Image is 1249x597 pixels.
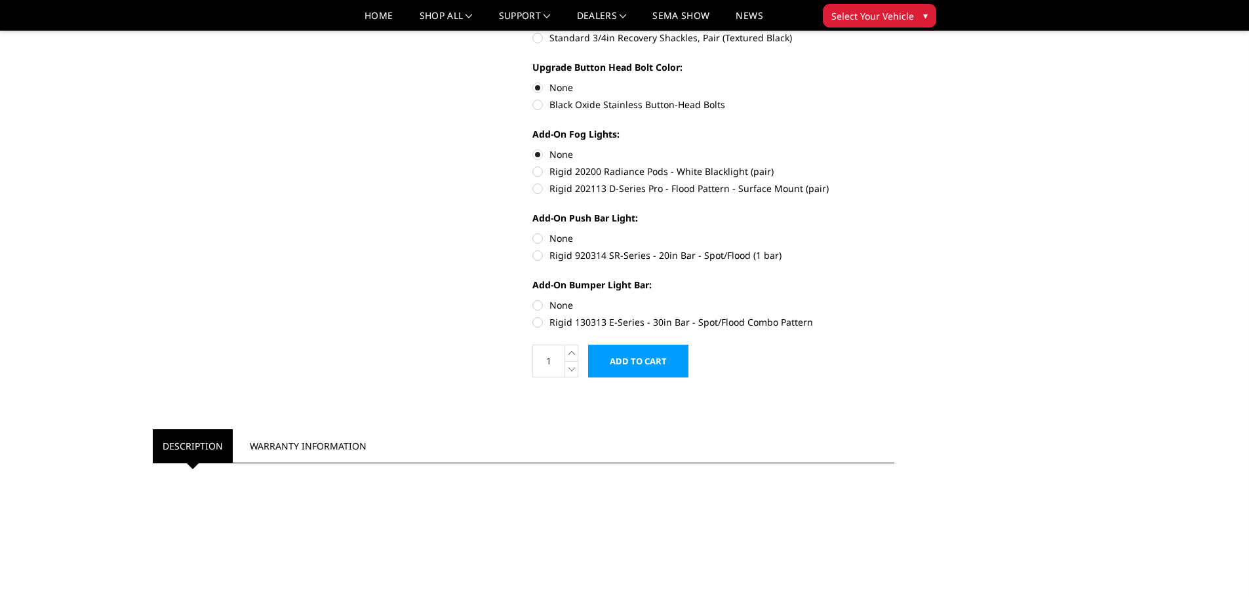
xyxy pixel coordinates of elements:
[1183,534,1249,597] iframe: Chat Widget
[532,98,894,111] label: Black Oxide Stainless Button-Head Bolts
[823,4,936,28] button: Select Your Vehicle
[831,9,914,23] span: Select Your Vehicle
[577,11,627,30] a: Dealers
[532,211,894,225] label: Add-On Push Bar Light:
[532,81,894,94] label: None
[499,11,551,30] a: Support
[532,248,894,262] label: Rigid 920314 SR-Series - 20in Bar - Spot/Flood (1 bar)
[532,31,894,45] label: Standard 3/4in Recovery Shackles, Pair (Textured Black)
[365,11,393,30] a: Home
[532,298,894,312] label: None
[532,60,894,74] label: Upgrade Button Head Bolt Color:
[153,429,233,463] a: Description
[532,164,894,178] label: Rigid 20200 Radiance Pods - White Blacklight (pair)
[532,147,894,161] label: None
[240,429,376,463] a: Warranty Information
[532,182,894,195] label: Rigid 202113 D-Series Pro - Flood Pattern - Surface Mount (pair)
[652,11,709,30] a: SEMA Show
[588,345,688,377] input: Add to Cart
[923,9,928,22] span: ▾
[532,127,894,141] label: Add-On Fog Lights:
[532,231,894,245] label: None
[736,11,763,30] a: News
[532,278,894,292] label: Add-On Bumper Light Bar:
[420,11,473,30] a: shop all
[532,315,894,329] label: Rigid 130313 E-Series - 30in Bar - Spot/Flood Combo Pattern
